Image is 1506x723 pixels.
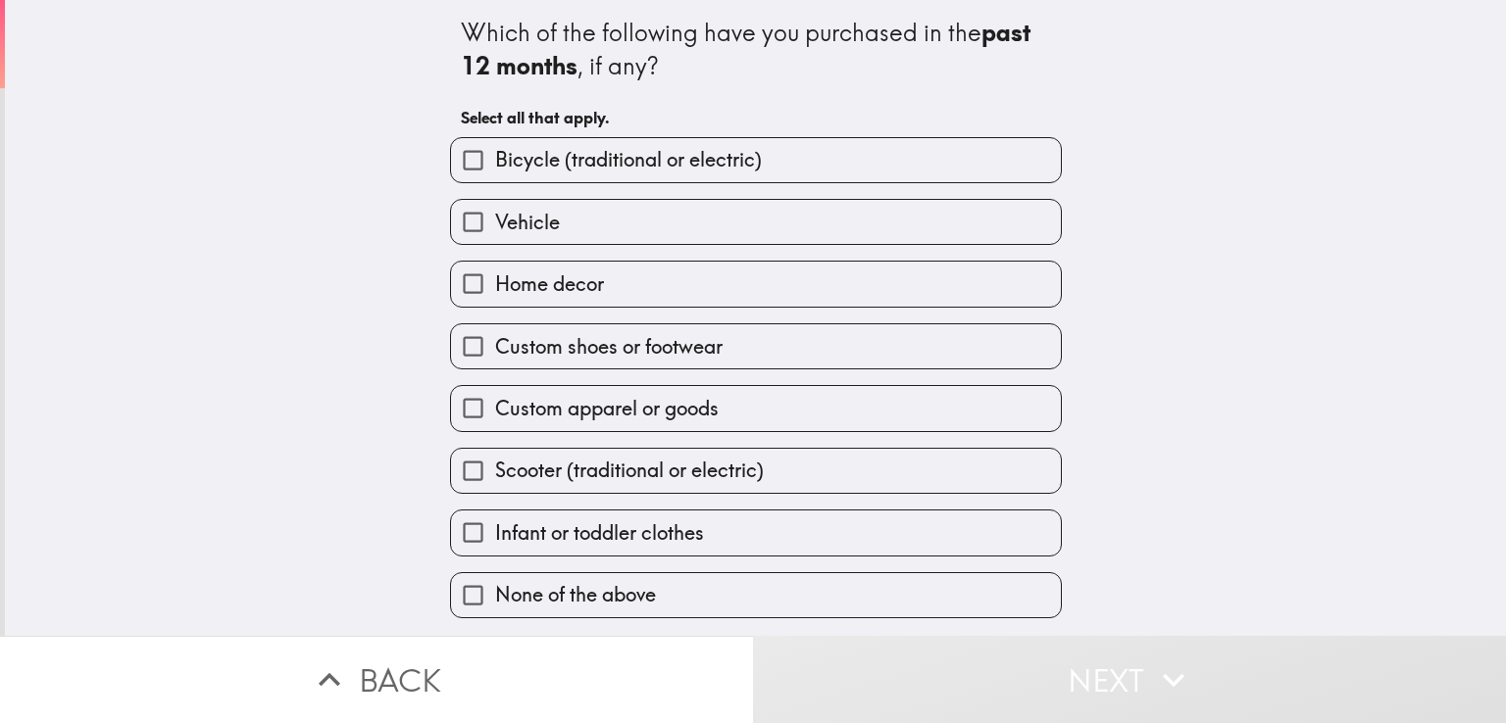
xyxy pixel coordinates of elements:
b: past 12 months [461,18,1036,80]
button: Custom apparel or goods [451,386,1061,430]
h6: Select all that apply. [461,107,1051,128]
button: None of the above [451,573,1061,617]
div: Which of the following have you purchased in the , if any? [461,17,1051,82]
span: None of the above [495,581,656,608]
button: Next [753,636,1506,723]
span: Vehicle [495,209,560,236]
span: Bicycle (traditional or electric) [495,146,762,173]
button: Scooter (traditional or electric) [451,449,1061,493]
button: Bicycle (traditional or electric) [451,138,1061,182]
button: Custom shoes or footwear [451,324,1061,368]
button: Vehicle [451,200,1061,244]
span: Custom shoes or footwear [495,333,723,361]
span: Scooter (traditional or electric) [495,457,764,484]
span: Home decor [495,270,604,298]
span: Infant or toddler clothes [495,519,704,547]
button: Home decor [451,262,1061,306]
span: Custom apparel or goods [495,395,719,422]
button: Infant or toddler clothes [451,510,1061,554]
